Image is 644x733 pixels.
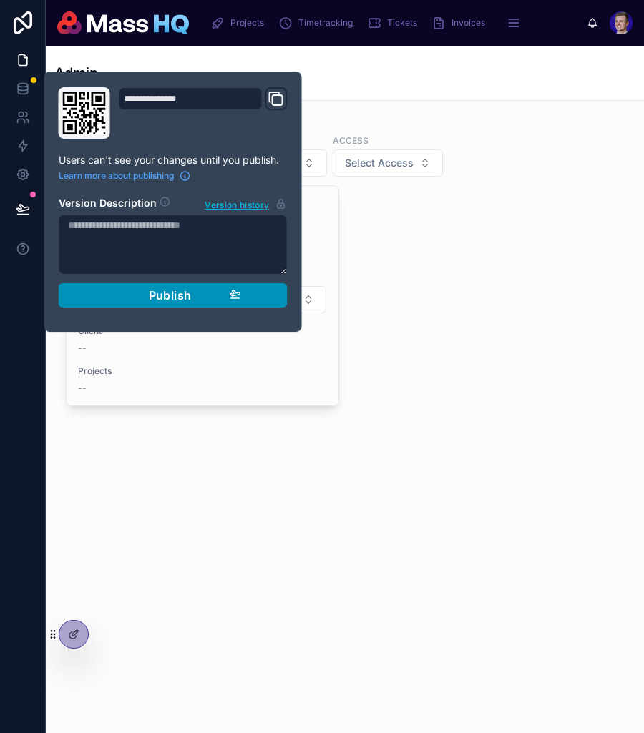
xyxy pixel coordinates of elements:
[119,87,288,139] div: Domain and Custom Link
[59,153,288,167] p: Users can't see your changes until you publish.
[427,10,495,36] a: Invoices
[78,365,327,377] span: Projects
[78,383,87,394] span: --
[200,7,587,39] div: scrollable content
[345,156,414,170] span: Select Access
[230,17,264,29] span: Projects
[149,288,192,302] span: Publish
[57,11,189,34] img: App logo
[333,149,443,177] button: Select Button
[59,170,174,182] span: Learn more about publishing
[387,17,417,29] span: Tickets
[59,283,288,308] button: Publish
[298,17,353,29] span: Timetracking
[452,17,485,29] span: Invoices
[59,196,157,212] h2: Version Description
[206,10,274,36] a: Projects
[54,63,98,83] h1: Admin
[274,10,363,36] a: Timetracking
[78,343,87,354] span: --
[205,197,269,211] span: Version history
[333,134,369,147] label: Access
[363,10,427,36] a: Tickets
[204,196,287,212] button: Version history
[59,170,191,182] a: Learn more about publishing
